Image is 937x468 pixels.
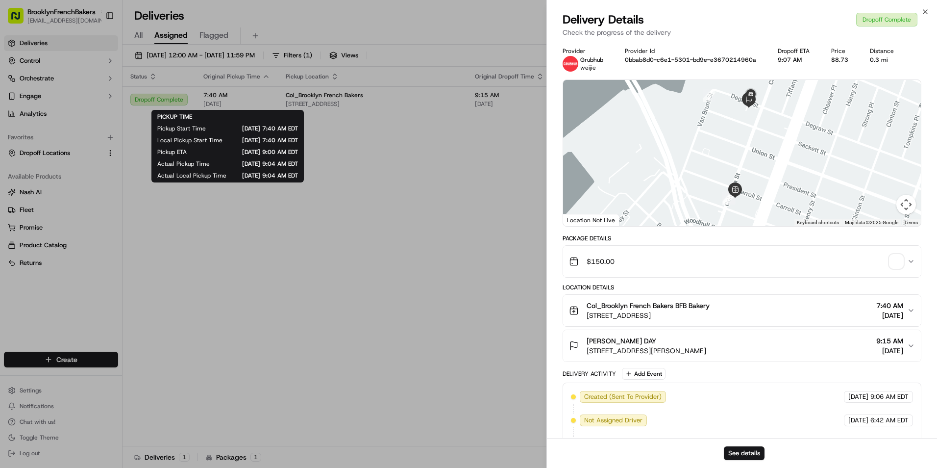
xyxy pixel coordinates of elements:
[563,47,609,55] div: Provider
[563,246,921,277] button: $150.00
[870,416,909,425] span: 6:42 AM EDT
[699,85,719,106] div: 3
[587,257,615,266] span: $150.00
[563,56,578,72] img: 5e692f75ce7d37001a5d71f1
[580,64,596,72] span: weijie
[719,187,740,208] div: 1
[587,346,706,356] span: [STREET_ADDRESS][PERSON_NAME]
[563,234,921,242] div: Package Details
[563,370,616,378] div: Delivery Activity
[580,56,603,64] p: Grubhub
[870,392,909,401] span: 9:06 AM EDT
[778,47,815,55] div: Dropoff ETA
[778,56,815,64] div: 9:07 AM
[848,416,868,425] span: [DATE]
[876,336,903,346] span: 9:15 AM
[157,172,226,180] span: Actual Local Pickup Time
[222,125,298,132] span: [DATE] 7:40 AM EDT
[202,148,298,156] span: [DATE] 9:00 AM EDT
[587,301,710,311] span: Col_Brooklyn French Bakers BFB Bakery
[870,47,900,55] div: Distance
[625,56,756,64] button: 0bbab8d0-c6e1-5301-bd9e-e3670214960a
[157,125,206,132] span: Pickup Start Time
[622,368,666,380] button: Add Event
[587,336,656,346] span: [PERSON_NAME] DAY
[563,27,921,37] p: Check the progress of the delivery
[845,220,898,225] span: Map data ©2025 Google
[157,160,210,168] span: Actual Pickup Time
[876,311,903,320] span: [DATE]
[242,172,298,180] span: [DATE] 9:04 AM EDT
[566,213,598,226] img: Google
[718,188,739,209] div: 2
[876,301,903,311] span: 7:40 AM
[563,12,644,27] span: Delivery Details
[831,56,854,64] div: $8.73
[563,214,619,226] div: Location Not Live
[831,47,854,55] div: Price
[157,136,222,144] span: Local Pickup Start Time
[797,219,839,226] button: Keyboard shortcuts
[587,311,710,320] span: [STREET_ADDRESS]
[563,330,921,362] button: [PERSON_NAME] DAY[STREET_ADDRESS][PERSON_NAME]9:15 AM[DATE]
[870,56,900,64] div: 0.3 mi
[225,160,298,168] span: [DATE] 9:04 AM EDT
[724,446,764,460] button: See details
[848,392,868,401] span: [DATE]
[876,346,903,356] span: [DATE]
[625,47,762,55] div: Provider Id
[157,148,187,156] span: Pickup ETA
[157,113,192,121] span: PICKUP TIME
[563,284,921,291] div: Location Details
[584,392,662,401] span: Created (Sent To Provider)
[584,416,642,425] span: Not Assigned Driver
[896,195,916,214] button: Map camera controls
[566,213,598,226] a: Open this area in Google Maps (opens a new window)
[238,136,298,144] span: [DATE] 7:40 AM EDT
[904,220,918,225] a: Terms (opens in new tab)
[563,295,921,326] button: Col_Brooklyn French Bakers BFB Bakery[STREET_ADDRESS]7:40 AM[DATE]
